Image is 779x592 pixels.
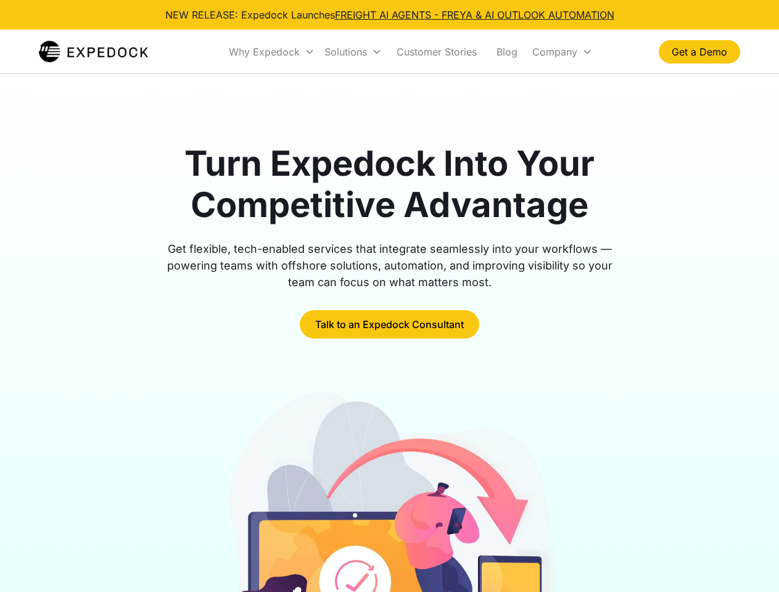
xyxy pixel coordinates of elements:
[532,46,577,58] div: Company
[335,9,614,21] a: FREIGHT AI AGENTS - FREYA & AI OUTLOOK AUTOMATION
[153,143,627,226] h1: Turn Expedock Into Your Competitive Advantage
[487,31,527,73] a: Blog
[153,240,627,290] div: Get flexible, tech-enabled services that integrate seamlessly into your workflows — powering team...
[324,46,367,58] div: Solutions
[527,31,597,73] div: Company
[224,31,319,73] div: Why Expedock
[39,39,148,64] img: Expedock Logo
[659,40,740,64] a: Get a Demo
[717,533,779,592] iframe: Chat Widget
[229,46,300,58] div: Why Expedock
[165,7,614,22] div: NEW RELEASE: Expedock Launches
[300,310,479,339] a: Talk to an Expedock Consultant
[387,31,487,73] a: Customer Stories
[39,39,148,64] a: home
[319,31,387,73] div: Solutions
